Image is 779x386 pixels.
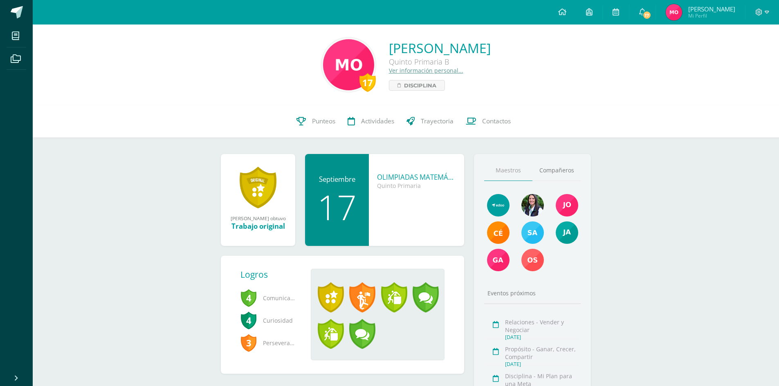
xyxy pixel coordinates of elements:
img: da6272e57f3de7119ddcbb64cb0effc0.png [556,194,578,216]
div: Quinto Primaria B [389,57,491,67]
span: [PERSON_NAME] [688,5,735,13]
div: Eventos próximos [484,289,581,297]
div: Quinto Primaria [377,182,456,190]
img: 5740360f216387f8789e07ca9ccc9a63.png [556,221,578,244]
a: Compañeros [532,160,581,181]
span: Disciplina [404,80,436,90]
img: 70cc21b8d61c418a4b6ede52432d9ed3.png [487,249,510,271]
div: [DATE] [505,334,578,341]
span: Comunicación [240,287,298,309]
div: 17 [313,190,361,224]
div: [DATE] [505,361,578,368]
a: Maestros [484,160,532,181]
img: 2028301e5073359302b03211d6626173.png [666,4,682,20]
div: OLIMPIADAS MATEMÁTICAS - Segunda Ronda [377,172,456,182]
div: Septiembre [313,174,361,184]
span: Trayectoria [421,117,453,125]
img: 9fe7580334846c559dff5945f0b8902e.png [487,221,510,244]
span: Actividades [361,117,394,125]
span: 3 [240,333,257,352]
img: ef260aac32ad0209f4c4f079044e4467.png [521,221,544,244]
div: [PERSON_NAME] obtuvo [229,215,287,221]
img: e13555400e539d49a325e37c8b84e82e.png [487,194,510,216]
span: Perseverancia [240,332,298,354]
a: Contactos [460,105,517,138]
a: [PERSON_NAME] [389,39,491,57]
a: Punteos [290,105,341,138]
a: Disciplina [389,80,445,91]
div: Propósito - Ganar, Crecer, Compartir [505,345,578,361]
img: ee938a28e177a3a54d4141a9d3cbdf0a.png [521,249,544,271]
a: Trayectoria [400,105,460,138]
span: 4 [240,288,257,307]
span: Mi Perfil [688,12,735,19]
span: Punteos [312,117,335,125]
div: Trabajo original [229,221,287,231]
a: Ver información personal... [389,67,463,74]
div: 17 [359,73,376,92]
span: 17 [642,11,651,20]
span: Contactos [482,117,511,125]
img: 8ef08b6ac3b6f0f44f195b2b5e7ed773.png [521,194,544,216]
div: Relaciones - Vender y Negociar [505,318,578,334]
a: Actividades [341,105,400,138]
span: 4 [240,311,257,330]
span: Curiosidad [240,309,298,332]
div: Logros [240,269,304,280]
img: fbf467d6569485084a731e9f25776e48.png [323,39,374,90]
